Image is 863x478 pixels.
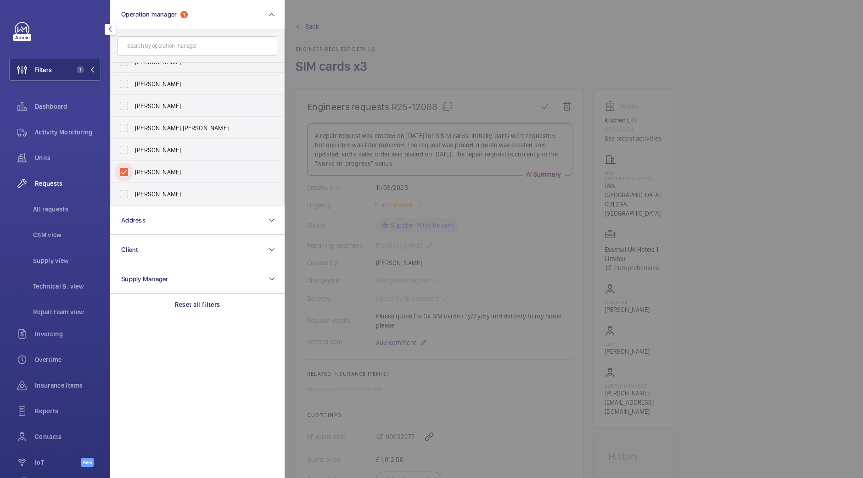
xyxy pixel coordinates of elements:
[35,381,101,390] span: Insurance items
[9,59,101,81] button: Filters1
[35,355,101,364] span: Overtime
[35,458,81,467] span: IoT
[35,406,101,416] span: Reports
[33,256,101,265] span: Supply view
[77,66,84,73] span: 1
[35,329,101,339] span: Invoicing
[35,179,101,188] span: Requests
[33,307,101,317] span: Repair team view
[35,102,101,111] span: Dashboard
[34,65,52,74] span: Filters
[35,432,101,441] span: Contacts
[35,153,101,162] span: Units
[35,128,101,137] span: Activity Monitoring
[33,205,101,214] span: All requests
[33,282,101,291] span: Technical S. view
[33,230,101,239] span: CSM view
[81,458,94,467] span: Beta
